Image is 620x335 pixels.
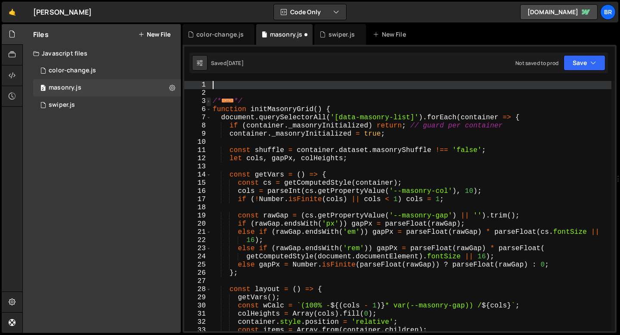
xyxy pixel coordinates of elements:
[184,326,211,335] div: 33
[184,277,211,285] div: 27
[564,55,605,71] button: Save
[33,96,181,114] div: 16297/44014.js
[329,30,355,39] div: swiper.js
[184,285,211,294] div: 28
[184,294,211,302] div: 29
[184,269,211,277] div: 26
[196,30,244,39] div: color-change.js
[184,171,211,179] div: 14
[184,310,211,318] div: 31
[520,4,598,20] a: [DOMAIN_NAME]
[184,89,211,97] div: 2
[184,261,211,269] div: 25
[270,30,303,39] div: masonry.js
[138,31,170,38] button: New File
[23,45,181,62] div: Javascript files
[184,220,211,228] div: 20
[515,59,558,67] div: Not saved to prod
[184,228,211,236] div: 21
[184,122,211,130] div: 8
[184,236,211,245] div: 22
[274,4,346,20] button: Code Only
[184,97,211,105] div: 3
[184,163,211,171] div: 13
[49,67,96,74] div: color-change.js
[184,81,211,89] div: 1
[33,79,181,96] div: 16297/44199.js
[184,253,211,261] div: 24
[600,4,616,20] a: Br
[33,7,92,17] div: [PERSON_NAME]
[40,85,46,92] span: 2
[33,62,181,79] div: 16297/44719.js
[184,179,211,187] div: 15
[373,30,409,39] div: New File
[184,318,211,326] div: 32
[49,101,75,109] div: swiper.js
[211,59,244,67] div: Saved
[33,30,49,39] h2: Files
[2,2,23,22] a: 🤙
[184,245,211,253] div: 23
[226,59,244,67] div: [DATE]
[184,195,211,204] div: 17
[184,146,211,155] div: 11
[184,114,211,122] div: 7
[184,204,211,212] div: 18
[184,105,211,114] div: 6
[184,155,211,163] div: 12
[221,98,234,103] span: ...
[49,84,81,92] div: masonry.js
[184,138,211,146] div: 10
[184,187,211,195] div: 16
[184,302,211,310] div: 30
[184,212,211,220] div: 19
[184,130,211,138] div: 9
